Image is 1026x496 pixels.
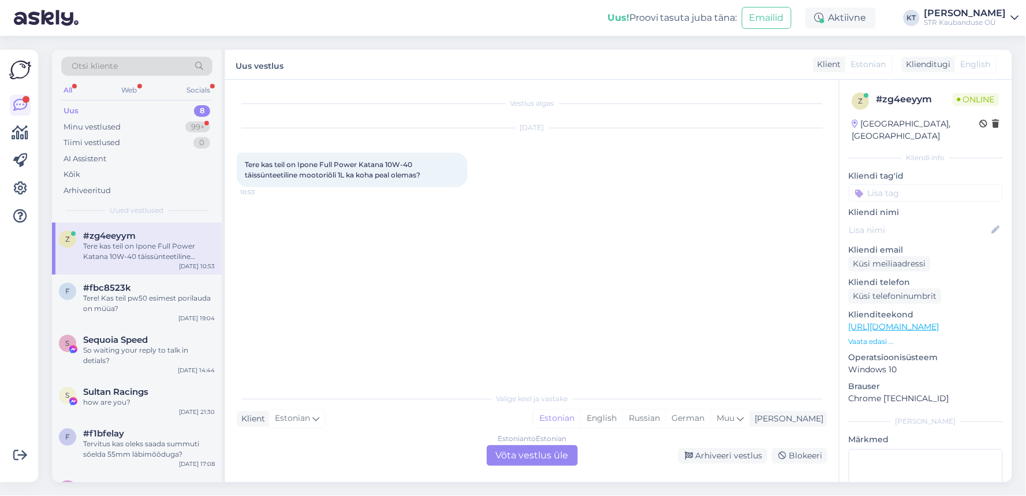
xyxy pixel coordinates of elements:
[178,314,215,323] div: [DATE] 19:04
[72,60,118,72] span: Otsi kliente
[193,137,210,149] div: 0
[64,121,121,133] div: Minu vestlused
[924,18,1006,27] div: STR Kaubanduse OÜ
[83,231,136,241] span: #zg4eeyym
[66,339,70,347] span: S
[849,256,931,272] div: Küsi meiliaadressi
[859,97,863,105] span: z
[245,160,420,179] span: Tere kas teil on Ipone Full Power Katana 10W-40 täissünteetiline mootoriõli 1L ka koha peal olemas?
[742,7,792,29] button: Emailid
[607,12,629,23] b: Uus!
[83,480,159,491] span: Karlee Gray
[849,380,1003,393] p: Brauser
[717,413,735,423] span: Muu
[678,448,767,464] div: Arhiveeri vestlus
[849,244,1003,256] p: Kliendi email
[498,434,566,444] div: Estonian to Estonian
[179,408,215,416] div: [DATE] 21:30
[64,169,80,180] div: Kõik
[924,9,1006,18] div: [PERSON_NAME]
[178,366,215,375] div: [DATE] 14:44
[64,105,79,117] div: Uus
[849,416,1003,427] div: [PERSON_NAME]
[184,83,212,98] div: Socials
[622,410,666,427] div: Russian
[849,184,1003,202] input: Lisa tag
[237,98,827,109] div: Vestlus algas
[83,345,215,366] div: So waiting your reply to talk in detials?
[83,241,215,262] div: Tere kas teil on Ipone Full Power Katana 10W-40 täissünteetiline mootoriõli 1L ka koha peal olemas?
[179,262,215,271] div: [DATE] 10:53
[607,11,737,25] div: Proovi tasuta juba täna:
[876,92,953,106] div: # zg4eeyym
[813,58,841,71] div: Klient
[849,321,939,332] a: [URL][DOMAIN_NAME]
[66,391,70,399] span: S
[924,9,1019,27] a: [PERSON_NAME]STR Kaubanduse OÜ
[852,118,980,142] div: [GEOGRAPHIC_DATA], [GEOGRAPHIC_DATA]
[237,413,265,425] div: Klient
[236,57,283,72] label: Uus vestlus
[83,283,131,293] span: #fbc8523k
[237,394,827,404] div: Valige keel ja vastake
[65,235,70,243] span: z
[179,460,215,468] div: [DATE] 17:08
[849,288,942,304] div: Küsi telefoninumbrit
[185,121,210,133] div: 99+
[772,448,827,464] div: Blokeeri
[83,439,215,460] div: Tervitus kas oleks saada summuti sõelda 55mm läbimõõduga?
[64,153,106,165] div: AI Assistent
[240,188,283,197] span: 10:53
[849,393,1003,405] p: Chrome [TECHNICAL_ID]
[849,309,1003,321] p: Klienditeekond
[849,336,1003,347] p: Vaata edasi ...
[953,93,999,106] span: Online
[849,170,1003,182] p: Kliendi tag'id
[902,58,951,71] div: Klienditugi
[194,105,210,117] div: 8
[904,10,920,26] div: KT
[805,8,876,28] div: Aktiivne
[849,224,990,236] input: Lisa nimi
[487,445,578,466] div: Võta vestlus üle
[83,387,148,397] span: Sultan Racings
[751,413,824,425] div: [PERSON_NAME]
[110,205,164,216] span: Uued vestlused
[851,58,886,71] span: Estonian
[120,83,140,98] div: Web
[237,123,827,133] div: [DATE]
[849,206,1003,219] p: Kliendi nimi
[849,153,1003,163] div: Kliendi info
[961,58,991,71] span: English
[83,335,148,345] span: Sequoia Speed
[61,83,74,98] div: All
[64,185,111,197] div: Arhiveeritud
[65,432,70,441] span: f
[9,59,31,81] img: Askly Logo
[275,412,310,425] span: Estonian
[64,137,120,149] div: Tiimi vestlused
[83,293,215,314] div: Tere! Kas teil pw50 esimest porilauda on müüa?
[65,287,70,295] span: f
[849,434,1003,446] p: Märkmed
[580,410,622,427] div: English
[533,410,580,427] div: Estonian
[83,428,124,439] span: #f1bfelay
[83,397,215,408] div: how are you?
[849,364,1003,376] p: Windows 10
[666,410,711,427] div: German
[849,351,1003,364] p: Operatsioonisüsteem
[849,276,1003,288] p: Kliendi telefon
